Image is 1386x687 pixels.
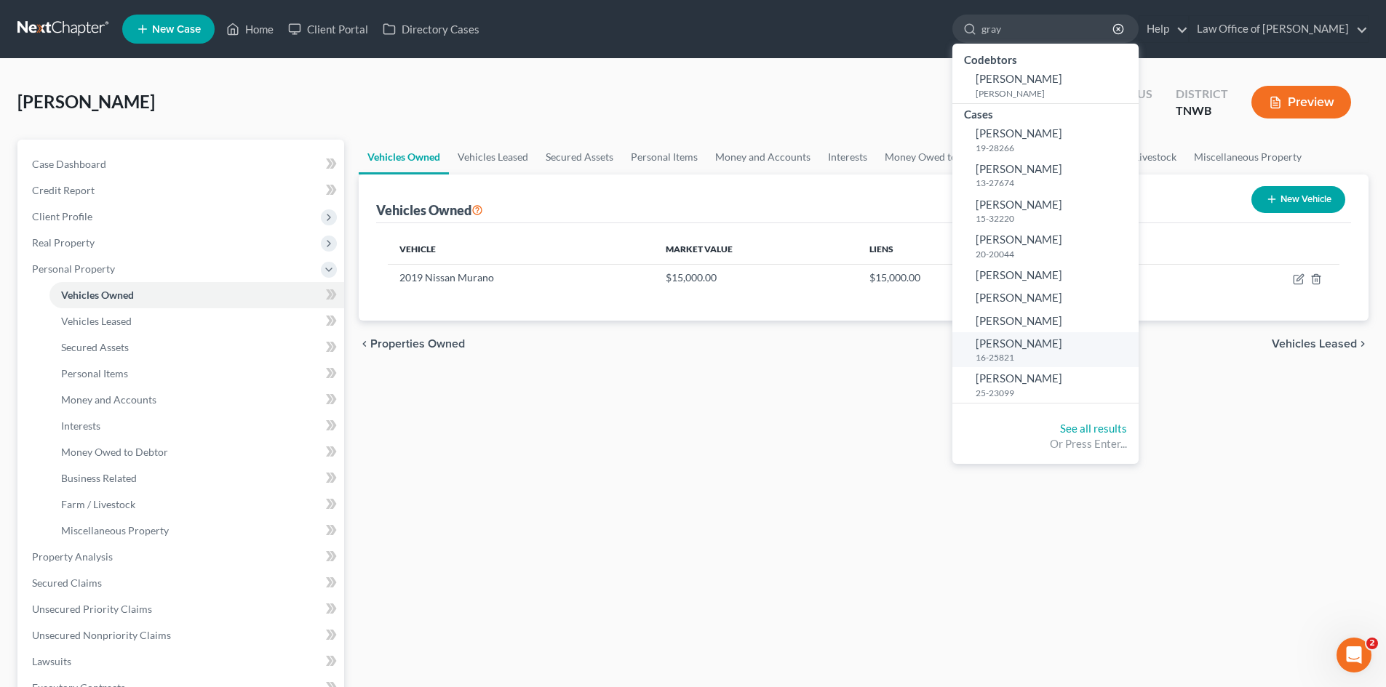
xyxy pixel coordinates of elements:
th: Market Value [654,235,858,264]
span: Unsecured Nonpriority Claims [32,629,171,641]
span: [PERSON_NAME] [976,233,1062,246]
span: [PERSON_NAME] [976,291,1062,304]
small: 13-27674 [976,177,1135,189]
a: Vehicles Leased [449,140,537,174]
span: Vehicles Leased [61,315,132,327]
a: Money and Accounts [49,387,344,413]
span: Unsecured Priority Claims [32,603,152,615]
span: 2 [1366,638,1378,649]
td: 2019 Nissan Murano [388,264,654,292]
span: Vehicles Leased [1272,338,1357,350]
span: [PERSON_NAME] [976,162,1062,175]
span: Miscellaneous Property [61,524,169,537]
span: Vehicles Owned [61,289,134,301]
span: Personal Items [61,367,128,379]
a: Personal Items [49,361,344,387]
a: Vehicles Owned [49,282,344,308]
button: New Vehicle [1251,186,1345,213]
a: [PERSON_NAME]20-20044 [952,228,1139,264]
small: 15-32220 [976,212,1135,225]
a: Money and Accounts [706,140,819,174]
small: 19-28266 [976,142,1135,154]
span: Money Owed to Debtor [61,446,168,458]
a: [PERSON_NAME]16-25821 [952,332,1139,368]
span: [PERSON_NAME] [976,72,1062,85]
span: Real Property [32,236,95,249]
input: Search by name... [981,15,1115,42]
span: Secured Assets [61,341,129,353]
a: [PERSON_NAME]25-23099 [952,367,1139,403]
a: Secured Assets [537,140,622,174]
a: [PERSON_NAME] [952,286,1139,309]
a: Unsecured Priority Claims [20,596,344,622]
span: [PERSON_NAME] [976,371,1062,385]
span: [PERSON_NAME] [976,126,1062,140]
span: Money and Accounts [61,393,156,406]
div: Vehicles Owned [376,201,483,219]
a: Miscellaneous Property [1185,140,1310,174]
a: Property Analysis [20,544,344,570]
a: [PERSON_NAME] [952,264,1139,286]
a: Lawsuits [20,648,344,675]
a: Money Owed to Debtor [49,439,344,465]
div: Or Press Enter... [964,436,1127,451]
span: Personal Property [32,262,115,275]
span: Credit Report [32,184,95,196]
span: [PERSON_NAME] [976,268,1062,281]
a: Credit Report [20,177,344,204]
a: Interests [819,140,876,174]
div: TNWB [1176,103,1228,119]
a: Client Portal [281,16,375,42]
span: Lawsuits [32,655,71,667]
a: Personal Items [622,140,706,174]
button: chevron_left Properties Owned [359,338,465,350]
a: Directory Cases [375,16,487,42]
iframe: Intercom live chat [1337,638,1371,672]
a: Secured Claims [20,570,344,596]
span: New Case [152,24,201,35]
a: Miscellaneous Property [49,518,344,544]
a: See all results [1060,422,1127,435]
a: Help [1139,16,1188,42]
a: Case Dashboard [20,151,344,177]
a: Interests [49,413,344,439]
span: Business Related [61,472,137,484]
span: [PERSON_NAME] [976,337,1062,350]
div: Codebtors [952,49,1139,68]
td: $15,000.00 [654,264,858,292]
td: $15,000.00 [858,264,1025,292]
a: Business Related [49,465,344,491]
a: Vehicles Owned [359,140,449,174]
button: Preview [1251,86,1351,118]
i: chevron_left [359,338,370,350]
a: Home [219,16,281,42]
span: [PERSON_NAME] [976,198,1062,211]
span: [PERSON_NAME] [17,91,155,112]
a: [PERSON_NAME]19-28266 [952,122,1139,158]
i: chevron_right [1357,338,1369,350]
a: Farm / Livestock [49,491,344,518]
a: Secured Assets [49,334,344,361]
a: Vehicles Leased [49,308,344,334]
a: [PERSON_NAME] [952,310,1139,332]
span: Property Analysis [32,550,113,563]
th: Vehicle [388,235,654,264]
small: 25-23099 [976,387,1135,399]
div: Cases [952,104,1139,122]
span: Client Profile [32,210,92,222]
small: 16-25821 [976,351,1135,363]
a: [PERSON_NAME]13-27674 [952,158,1139,193]
th: Liens [858,235,1025,264]
a: [PERSON_NAME]15-32220 [952,193,1139,229]
span: [PERSON_NAME] [976,314,1062,327]
a: Farm / Livestock [1094,140,1185,174]
div: District [1176,86,1228,103]
a: Law Office of [PERSON_NAME] [1190,16,1368,42]
span: Properties Owned [370,338,465,350]
span: Interests [61,419,100,432]
small: 20-20044 [976,248,1135,260]
small: [PERSON_NAME] [976,87,1135,100]
a: Unsecured Nonpriority Claims [20,622,344,648]
a: Money Owed to Debtor [876,140,1000,174]
span: Secured Claims [32,576,102,589]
